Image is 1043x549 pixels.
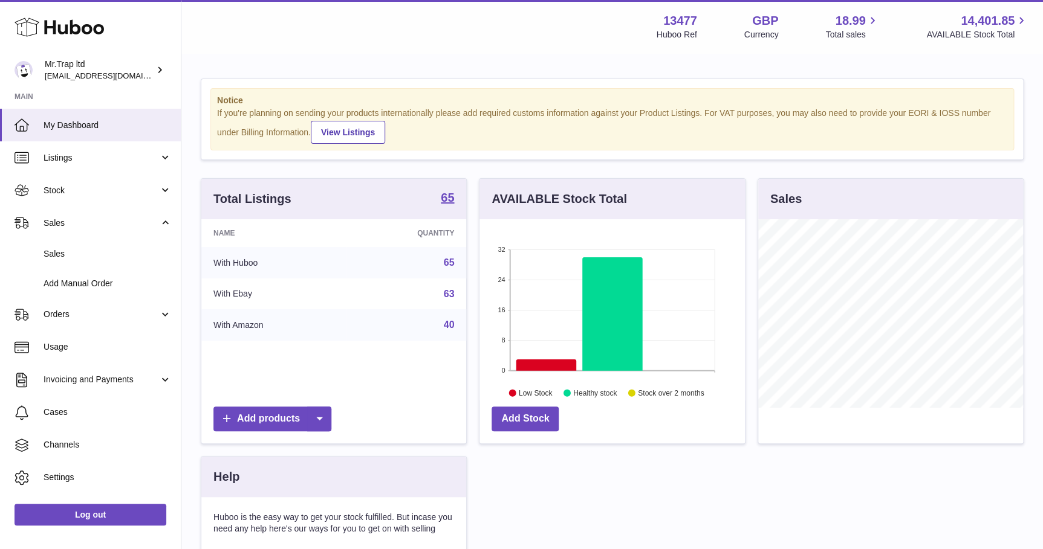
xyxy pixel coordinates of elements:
[213,406,331,431] a: Add products
[926,13,1028,40] a: 14,401.85 AVAILABLE Stock Total
[45,59,154,82] div: Mr.Trap ltd
[444,319,455,330] a: 40
[926,29,1028,40] span: AVAILABLE Stock Total
[44,278,172,289] span: Add Manual Order
[835,13,865,29] span: 18.99
[44,309,159,320] span: Orders
[498,246,505,253] text: 32
[492,406,559,431] a: Add Stock
[15,504,166,525] a: Log out
[498,276,505,283] text: 24
[44,472,172,483] span: Settings
[44,406,172,418] span: Cases
[825,13,879,40] a: 18.99 Total sales
[663,13,697,29] strong: 13477
[201,247,346,278] td: With Huboo
[44,120,172,131] span: My Dashboard
[217,95,1007,106] strong: Notice
[45,71,178,80] span: [EMAIL_ADDRESS][DOMAIN_NAME]
[498,306,505,313] text: 16
[44,217,159,229] span: Sales
[44,152,159,164] span: Listings
[201,219,346,247] th: Name
[657,29,697,40] div: Huboo Ref
[752,13,778,29] strong: GBP
[217,108,1007,144] div: If you're planning on sending your products internationally please add required customs informati...
[201,278,346,310] td: With Ebay
[519,388,553,397] text: Low Stock
[492,191,626,207] h3: AVAILABLE Stock Total
[638,388,704,397] text: Stock over 2 months
[441,191,454,206] a: 65
[770,191,802,207] h3: Sales
[44,374,159,385] span: Invoicing and Payments
[502,367,505,374] text: 0
[201,309,346,341] td: With Amazon
[15,61,33,79] img: office@grabacz.eu
[444,257,455,268] a: 65
[213,469,239,485] h3: Help
[44,439,172,451] span: Channels
[44,341,172,353] span: Usage
[444,289,455,299] a: 63
[213,512,454,535] p: Huboo is the easy way to get your stock fulfilled. But incase you need any help here's our ways f...
[744,29,779,40] div: Currency
[825,29,879,40] span: Total sales
[441,191,454,204] strong: 65
[961,13,1015,29] span: 14,401.85
[573,388,617,397] text: Healthy stock
[502,336,505,344] text: 8
[346,219,466,247] th: Quantity
[44,248,172,260] span: Sales
[311,121,385,144] a: View Listings
[44,185,159,196] span: Stock
[213,191,291,207] h3: Total Listings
